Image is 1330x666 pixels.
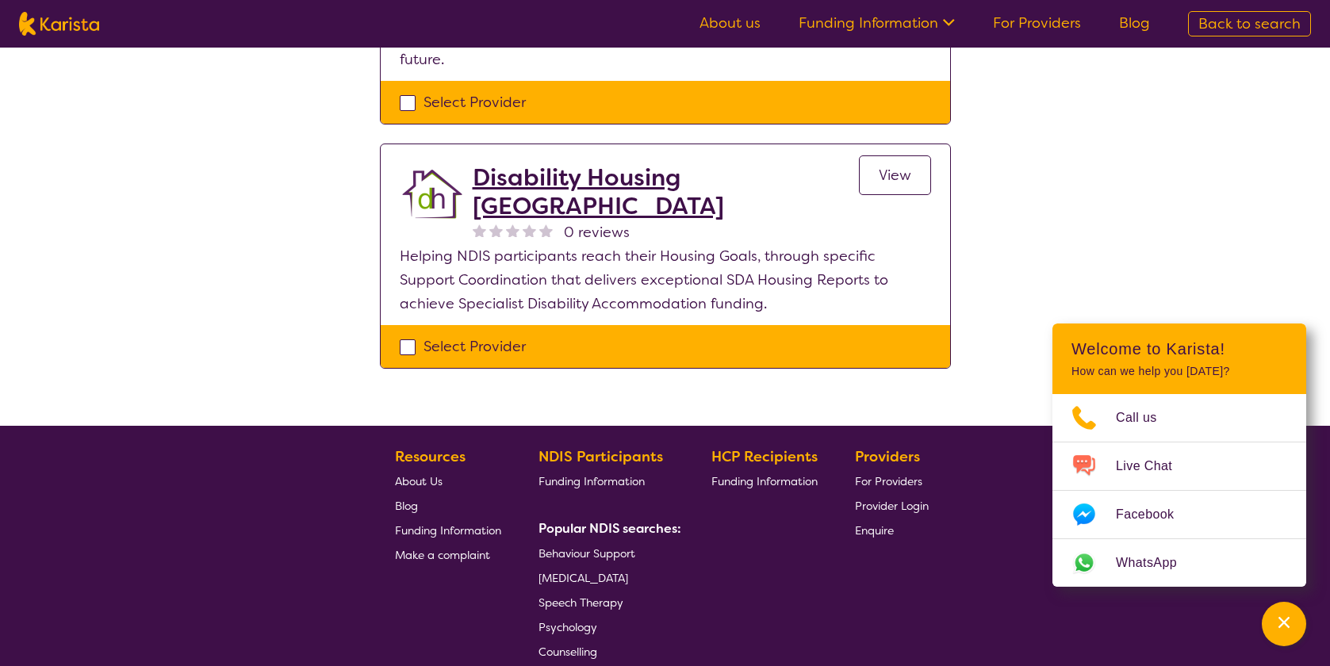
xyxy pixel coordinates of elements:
[539,469,675,493] a: Funding Information
[711,447,818,466] b: HCP Recipients
[859,155,931,195] a: View
[395,493,501,518] a: Blog
[400,163,463,227] img: jqzdrgaox9qen2aah4wi.png
[1119,13,1150,33] a: Blog
[1116,551,1196,575] span: WhatsApp
[395,499,418,513] span: Blog
[855,499,929,513] span: Provider Login
[539,224,553,237] img: nonereviewstar
[855,518,929,542] a: Enquire
[539,620,597,634] span: Psychology
[539,595,623,610] span: Speech Therapy
[1052,394,1306,587] ul: Choose channel
[1116,503,1193,526] span: Facebook
[564,220,630,244] span: 0 reviews
[395,523,501,538] span: Funding Information
[539,645,597,659] span: Counselling
[523,224,536,237] img: nonereviewstar
[539,614,675,639] a: Psychology
[539,639,675,664] a: Counselling
[395,542,501,567] a: Make a complaint
[1188,11,1311,36] a: Back to search
[539,520,681,537] b: Popular NDIS searches:
[539,474,645,488] span: Funding Information
[799,13,955,33] a: Funding Information
[1198,14,1301,33] span: Back to search
[395,548,490,562] span: Make a complaint
[395,447,466,466] b: Resources
[855,447,920,466] b: Providers
[539,541,675,565] a: Behaviour Support
[539,447,663,466] b: NDIS Participants
[1071,339,1287,358] h2: Welcome to Karista!
[1052,323,1306,587] div: Channel Menu
[395,518,501,542] a: Funding Information
[539,571,628,585] span: [MEDICAL_DATA]
[855,469,929,493] a: For Providers
[19,12,99,36] img: Karista logo
[855,523,894,538] span: Enquire
[473,163,859,220] a: Disability Housing [GEOGRAPHIC_DATA]
[395,469,501,493] a: About Us
[855,474,922,488] span: For Providers
[1052,539,1306,587] a: Web link opens in a new tab.
[1116,406,1176,430] span: Call us
[1116,454,1191,478] span: Live Chat
[879,166,911,185] span: View
[1262,602,1306,646] button: Channel Menu
[855,493,929,518] a: Provider Login
[699,13,761,33] a: About us
[400,244,931,316] p: Helping NDIS participants reach their Housing Goals, through specific Support Coordination that d...
[1071,365,1287,378] p: How can we help you [DATE]?
[711,474,818,488] span: Funding Information
[506,224,519,237] img: nonereviewstar
[539,565,675,590] a: [MEDICAL_DATA]
[489,224,503,237] img: nonereviewstar
[395,474,443,488] span: About Us
[473,224,486,237] img: nonereviewstar
[539,590,675,614] a: Speech Therapy
[993,13,1081,33] a: For Providers
[539,546,635,561] span: Behaviour Support
[711,469,818,493] a: Funding Information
